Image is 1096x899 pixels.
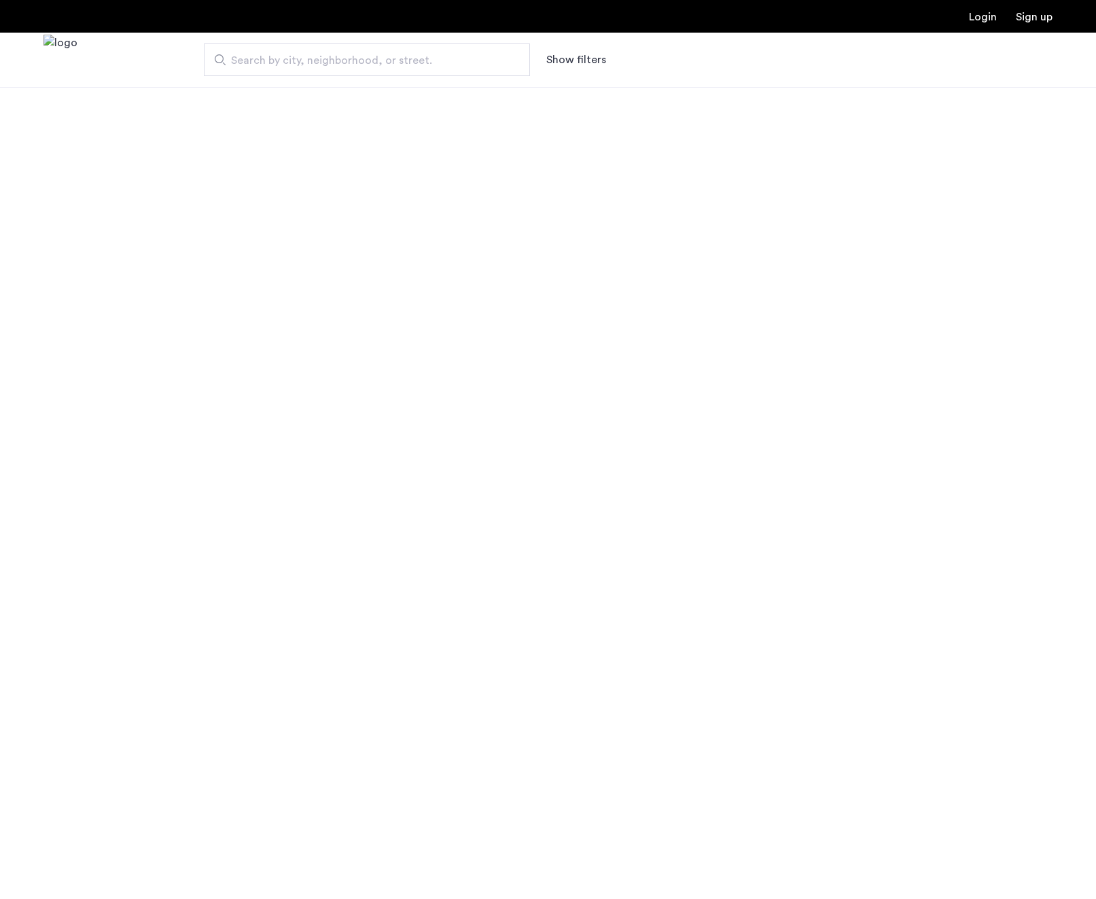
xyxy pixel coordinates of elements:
span: Search by city, neighborhood, or street. [231,52,492,69]
a: Registration [1016,12,1053,22]
button: Show or hide filters [546,52,606,68]
input: Apartment Search [204,43,530,76]
a: Cazamio Logo [43,35,77,86]
img: logo [43,35,77,86]
a: Login [969,12,997,22]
